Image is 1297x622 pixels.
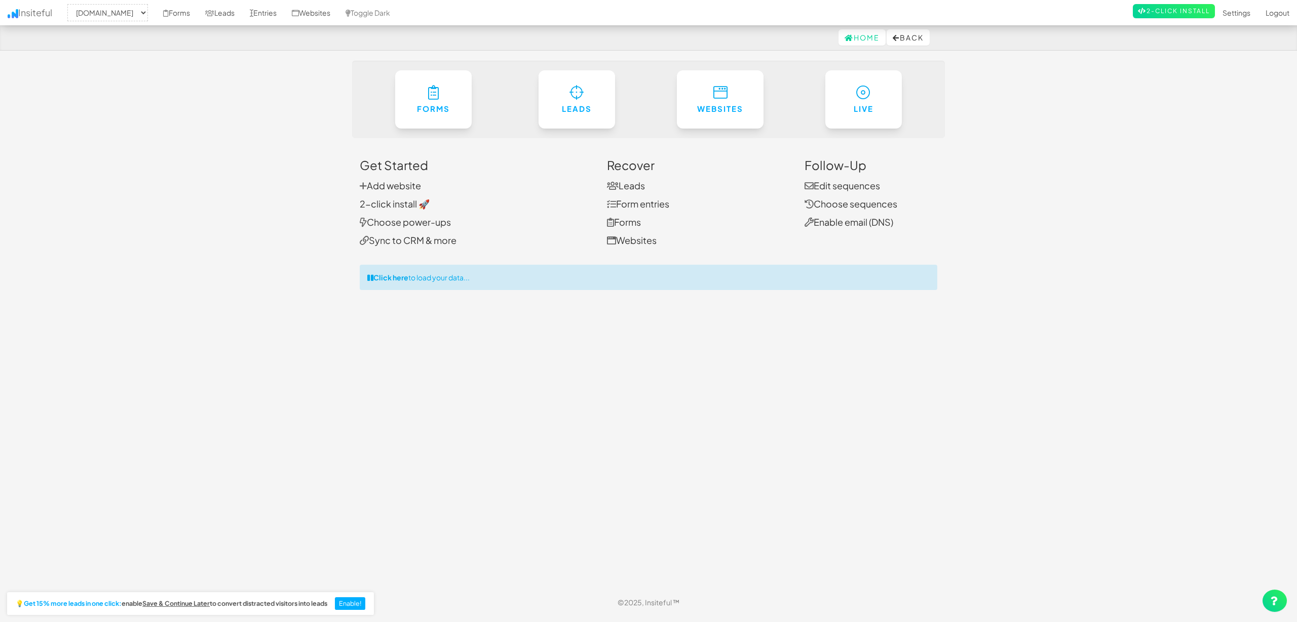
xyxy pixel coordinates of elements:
[805,198,897,210] a: Choose sequences
[360,216,451,228] a: Choose power-ups
[825,70,902,129] a: Live
[360,180,421,191] a: Add website
[677,70,764,129] a: Websites
[1133,4,1215,18] a: 2-Click Install
[360,198,430,210] a: 2-click install 🚀
[838,29,886,46] a: Home
[697,105,743,113] h6: Websites
[607,180,645,191] a: Leads
[335,597,366,610] button: Enable!
[8,9,18,18] img: icon.png
[373,273,408,282] strong: Click here
[805,216,893,228] a: Enable email (DNS)
[607,216,641,228] a: Forms
[607,198,669,210] a: Form entries
[607,234,657,246] a: Websites
[887,29,930,46] button: Back
[395,70,472,129] a: Forms
[360,158,592,172] h3: Get Started
[142,600,210,607] a: Save & Continue Later
[607,158,789,172] h3: Recover
[360,265,937,290] div: to load your data...
[16,600,327,607] h2: 💡 enable to convert distracted visitors into leads
[142,599,210,607] u: Save & Continue Later
[415,105,452,113] h6: Forms
[846,105,882,113] h6: Live
[360,234,456,246] a: Sync to CRM & more
[559,105,595,113] h6: Leads
[539,70,616,129] a: Leads
[805,180,880,191] a: Edit sequences
[805,158,938,172] h3: Follow-Up
[24,600,122,607] strong: Get 15% more leads in one click:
